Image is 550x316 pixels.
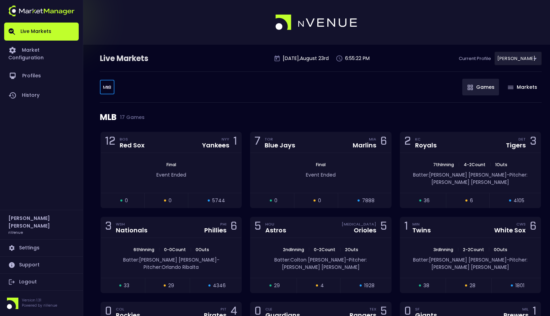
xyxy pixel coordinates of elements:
span: 3rd Inning [431,247,455,253]
div: Phillies [204,227,226,233]
div: 2 [404,136,411,149]
span: - [217,256,220,263]
div: 6 [231,221,237,234]
a: Settings [4,240,79,256]
a: Profiles [4,66,79,86]
div: Astros [265,227,286,233]
span: - [507,256,509,263]
div: 6 [530,221,536,234]
span: 17 Games [117,114,145,120]
span: | [337,247,343,253]
span: 4346 [213,282,226,289]
span: 0 [318,197,321,204]
span: 7888 [362,197,375,204]
div: 3 [105,221,112,234]
div: BOS [120,136,145,142]
span: 38 [423,282,429,289]
div: Marlins [353,142,376,148]
span: Batter: Colton [PERSON_NAME] [274,256,346,263]
span: 6th Inning [131,247,156,253]
span: 0 [274,197,277,204]
span: - [346,256,349,263]
span: Pitcher: [PERSON_NAME] [PERSON_NAME] [431,171,527,186]
span: 2 - 2 Count [461,247,486,253]
div: 6 [380,136,387,149]
div: Red Sox [120,142,145,148]
div: MIN [412,221,431,227]
div: Twins [412,227,431,233]
span: 4 [320,282,324,289]
span: 5744 [212,197,225,204]
div: [PERSON_NAME] [100,80,114,94]
div: [MEDICAL_DATA] [342,221,376,227]
div: NYY [222,136,229,142]
span: Batter: [PERSON_NAME] [PERSON_NAME] [123,256,217,263]
span: | [188,247,194,253]
span: Batter: [PERSON_NAME] [PERSON_NAME] [413,171,507,178]
span: 6 [470,197,473,204]
div: MLB [100,103,542,132]
div: DET [518,136,526,142]
img: logo [8,6,75,16]
span: Pitcher: Orlando Ribalta [144,264,199,271]
div: COL [116,306,140,312]
div: Orioles [354,227,376,233]
span: | [455,247,461,253]
h3: nVenue [8,230,23,235]
div: WSH [116,221,147,227]
p: 6:55:22 PM [345,55,370,62]
div: 12 [105,136,115,149]
div: CWS [516,221,526,227]
p: Powered by nVenue [22,303,57,308]
span: 0 - 2 Count [312,247,337,253]
span: - [507,171,509,178]
button: Markets [502,79,542,95]
div: MIL [522,306,528,312]
button: Games [462,79,499,95]
div: TOR [265,136,295,142]
p: Version 1.31 [22,298,57,303]
a: History [4,86,79,105]
a: Logout [4,274,79,290]
p: Current Profile [459,55,491,62]
span: 0 Outs [492,247,509,253]
div: 1 [233,136,237,149]
div: 5 [380,221,387,234]
span: | [156,247,162,253]
span: 1 Outs [493,162,509,168]
span: Batter: [PERSON_NAME] [PERSON_NAME] [413,256,507,263]
div: Yankees [202,142,229,148]
span: 1928 [364,282,375,289]
a: Live Markets [4,23,79,41]
span: 28 [470,282,475,289]
span: 29 [168,282,174,289]
span: 7th Inning [431,162,456,168]
div: HOU [265,221,286,227]
div: Blue Jays [265,142,295,148]
span: Pitcher: [PERSON_NAME] [PERSON_NAME] [282,256,367,271]
p: [DATE] , August 23 rd [283,55,329,62]
h2: [PERSON_NAME] [PERSON_NAME] [8,214,75,230]
div: PHI [220,221,226,227]
div: 3 [530,136,536,149]
span: 2 Outs [343,247,360,253]
span: 0 [125,197,128,204]
span: 33 [124,282,129,289]
span: 4105 [514,197,524,204]
div: SF [415,306,437,312]
div: Royals [415,142,437,148]
div: KC [415,136,437,142]
div: White Sox [494,227,526,233]
img: logo [275,15,358,31]
img: gameIcon [508,86,514,89]
span: Event Ended [156,171,186,178]
span: 0 - 0 Count [162,247,188,253]
span: Pitcher: [PERSON_NAME] [PERSON_NAME] [431,256,527,271]
div: Version 1.31Powered by nVenue [4,298,79,309]
span: 1801 [515,282,524,289]
div: CLE [265,306,300,312]
div: Tigers [506,142,526,148]
div: Nationals [116,227,147,233]
span: 29 [274,282,280,289]
div: 5 [255,221,261,234]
